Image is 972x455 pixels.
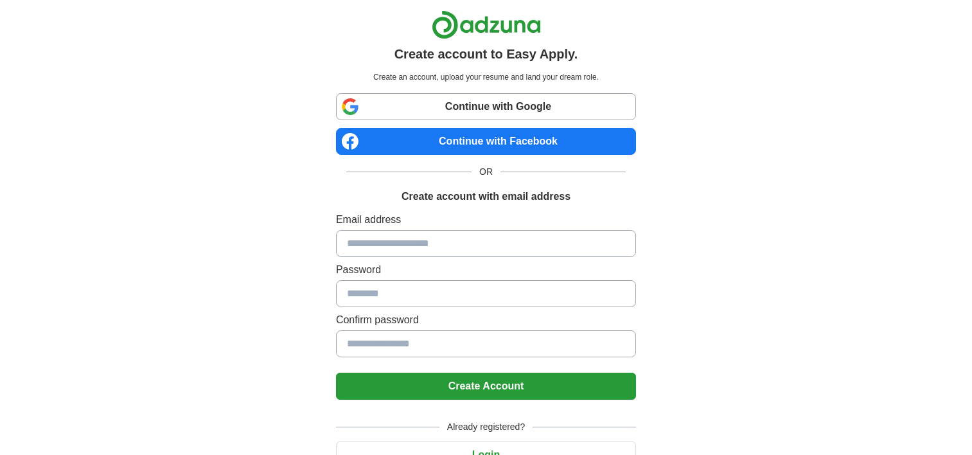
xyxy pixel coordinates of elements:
[336,262,636,278] label: Password
[339,71,633,83] p: Create an account, upload your resume and land your dream role.
[336,93,636,120] a: Continue with Google
[336,212,636,227] label: Email address
[439,420,533,434] span: Already registered?
[432,10,541,39] img: Adzuna logo
[394,44,578,64] h1: Create account to Easy Apply.
[472,165,500,179] span: OR
[336,128,636,155] a: Continue with Facebook
[402,189,570,204] h1: Create account with email address
[336,312,636,328] label: Confirm password
[336,373,636,400] button: Create Account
